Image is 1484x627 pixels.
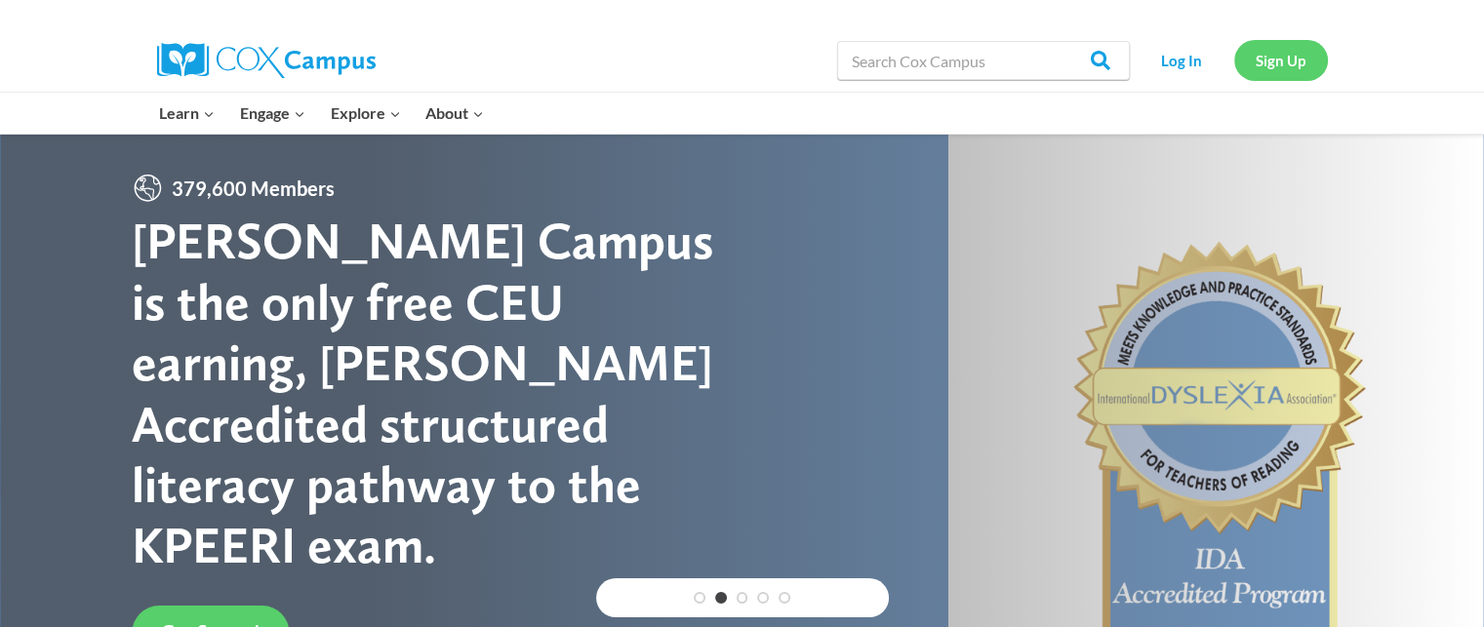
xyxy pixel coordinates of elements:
[318,93,414,134] button: Child menu of Explore
[227,93,318,134] button: Child menu of Engage
[837,41,1130,80] input: Search Cox Campus
[147,93,497,134] nav: Primary Navigation
[1234,40,1328,80] a: Sign Up
[147,93,228,134] button: Child menu of Learn
[413,93,497,134] button: Child menu of About
[1140,40,1328,80] nav: Secondary Navigation
[132,211,742,575] div: [PERSON_NAME] Campus is the only free CEU earning, [PERSON_NAME] Accredited structured literacy p...
[1140,40,1224,80] a: Log In
[157,43,376,78] img: Cox Campus
[164,173,342,204] span: 379,600 Members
